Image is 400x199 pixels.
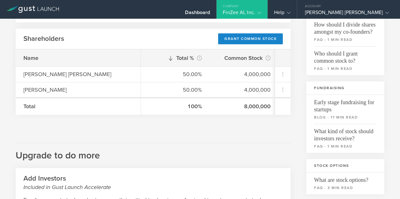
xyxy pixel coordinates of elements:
span: How should I divide shares amongst my co-founders? [314,17,377,36]
div: 50.00% [149,70,202,78]
a: Who should I grant common stock to?faq - 1 min read [306,46,384,75]
div: [PERSON_NAME] [PERSON_NAME] [305,9,389,19]
small: faq - 3 min read [314,185,377,191]
small: blog - 17 min read [314,114,377,120]
span: Early stage fundraising for startups [314,95,377,113]
h2: Add Investors [23,174,283,191]
div: 4,000,000 [217,86,271,94]
div: [PERSON_NAME] [PERSON_NAME] [23,70,133,78]
div: 50.00% [149,86,202,94]
div: 8,000,000 [217,102,271,110]
div: 4,000,000 [217,70,271,78]
a: How should I divide shares amongst my co-founders?faq - 1 min read [306,17,384,46]
small: faq - 1 min read [314,37,377,42]
div: Help [274,9,291,19]
div: Total [23,102,133,110]
h2: Upgrade to do more [16,143,291,162]
div: Total % [149,54,202,62]
h3: Stock Options [306,159,384,172]
div: Common Stock [217,54,271,62]
div: Dashboard [185,9,210,19]
a: What are stock options?faq - 3 min read [306,172,384,194]
span: What are stock options? [314,172,377,184]
a: Early stage fundraising for startupsblog - 17 min read [306,95,384,124]
div: 100% [149,102,202,110]
div: [PERSON_NAME] [23,86,133,94]
h3: Fundraising [306,81,384,95]
span: What kind of stock should investors receive? [314,124,377,142]
span: Who should I grant common stock to? [314,46,377,65]
small: faq - 1 min read [314,143,377,149]
div: FinZee AI, Inc. [223,9,261,19]
a: What kind of stock should investors receive?faq - 1 min read [306,124,384,153]
h2: Shareholders [23,34,64,43]
div: Grant Common Stock [218,33,283,44]
small: Included in Gust Launch Accelerate [23,183,283,191]
div: Name [23,54,133,62]
small: faq - 1 min read [314,66,377,71]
